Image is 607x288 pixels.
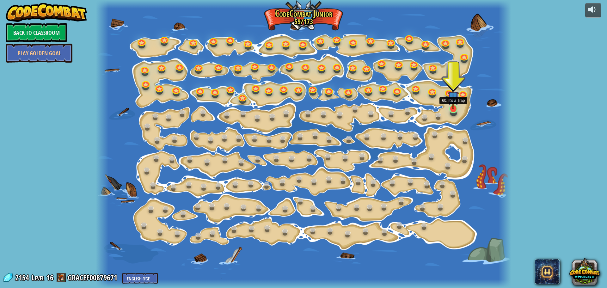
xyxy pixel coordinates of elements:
[6,3,87,22] img: CodeCombat - Learn how to code by playing a game
[46,273,53,283] span: 16
[15,273,31,283] span: 2154
[448,84,459,109] img: level-banner-unstarted-subscriber.png
[6,23,67,42] a: Back to Classroom
[6,44,72,63] a: Play Golden Goal
[32,273,44,283] span: Level
[68,273,119,283] a: GRACEF00879671
[585,3,601,18] button: Adjust volume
